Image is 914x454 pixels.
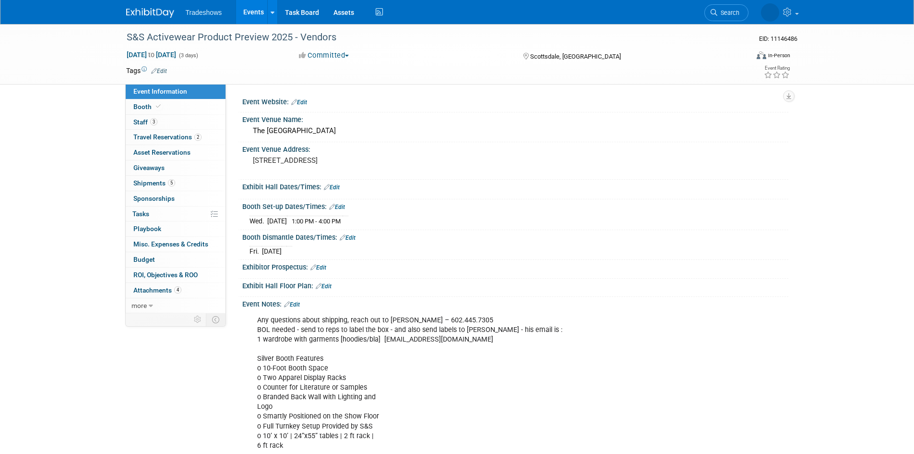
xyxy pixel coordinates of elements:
[133,164,165,172] span: Giveaways
[178,52,198,59] span: (3 days)
[186,9,222,16] span: Tradeshows
[759,35,797,42] span: Event ID: 11146486
[242,230,788,243] div: Booth Dismantle Dates/Times:
[190,313,206,326] td: Personalize Event Tab Strip
[530,53,621,60] span: Scottsdale, [GEOGRAPHIC_DATA]
[126,66,167,75] td: Tags
[717,9,739,16] span: Search
[242,199,788,212] div: Booth Set-up Dates/Times:
[329,204,345,210] a: Edit
[174,286,181,294] span: 4
[764,66,790,71] div: Event Rating
[133,286,181,294] span: Attachments
[133,87,187,95] span: Event Information
[126,283,226,298] a: Attachments4
[133,225,161,233] span: Playbook
[768,52,790,59] div: In-Person
[126,221,226,236] a: Playbook
[242,279,788,291] div: Exhibit Hall Floor Plan:
[253,156,459,165] pre: [STREET_ADDRESS]
[126,237,226,252] a: Misc. Expenses & Credits
[133,271,198,279] span: ROI, Objectives & ROO
[761,3,779,22] img: Janet Wong
[757,51,766,59] img: Format-Inperson.png
[324,184,340,191] a: Edit
[267,216,287,226] td: [DATE]
[206,313,226,326] td: Toggle Event Tabs
[133,256,155,263] span: Budget
[126,252,226,267] a: Budget
[291,99,307,106] a: Edit
[168,179,175,186] span: 5
[126,176,226,191] a: Shipments5
[156,104,161,109] i: Booth reservation complete
[147,51,156,59] span: to
[133,118,157,126] span: Staff
[242,142,788,154] div: Event Venue Address:
[133,133,202,141] span: Travel Reservations
[133,179,175,187] span: Shipments
[340,234,356,241] a: Edit
[133,195,175,202] span: Sponsorships
[151,68,167,74] a: Edit
[126,50,177,59] span: [DATE] [DATE]
[296,50,353,61] button: Committed
[292,218,341,225] span: 1:00 PM - 4:00 PM
[150,118,157,125] span: 3
[194,134,202,141] span: 2
[126,130,226,145] a: Travel Reservations2
[262,246,282,257] td: [DATE]
[133,103,163,110] span: Booth
[126,99,226,114] a: Booth
[126,84,226,99] a: Event Information
[242,260,788,272] div: Exhibitor Prospectus:
[126,160,226,175] a: Giveaways
[692,50,791,64] div: Event Format
[704,4,748,21] a: Search
[126,207,226,221] a: Tasks
[249,123,781,138] div: The [GEOGRAPHIC_DATA]
[284,301,300,308] a: Edit
[249,246,262,257] td: Fri.
[242,297,788,309] div: Event Notes:
[242,180,788,192] div: Exhibit Hall Dates/Times:
[316,283,332,290] a: Edit
[133,148,190,156] span: Asset Reservations
[133,240,208,248] span: Misc. Expenses & Credits
[131,302,147,309] span: more
[123,29,734,46] div: S&S Activewear Product Preview 2025 - Vendors
[249,216,267,226] td: Wed.
[126,191,226,206] a: Sponsorships
[132,210,149,218] span: Tasks
[310,264,326,271] a: Edit
[126,115,226,130] a: Staff3
[126,298,226,313] a: more
[242,112,788,124] div: Event Venue Name:
[126,8,174,18] img: ExhibitDay
[242,95,788,107] div: Event Website:
[126,268,226,282] a: ROI, Objectives & ROO
[126,145,226,160] a: Asset Reservations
